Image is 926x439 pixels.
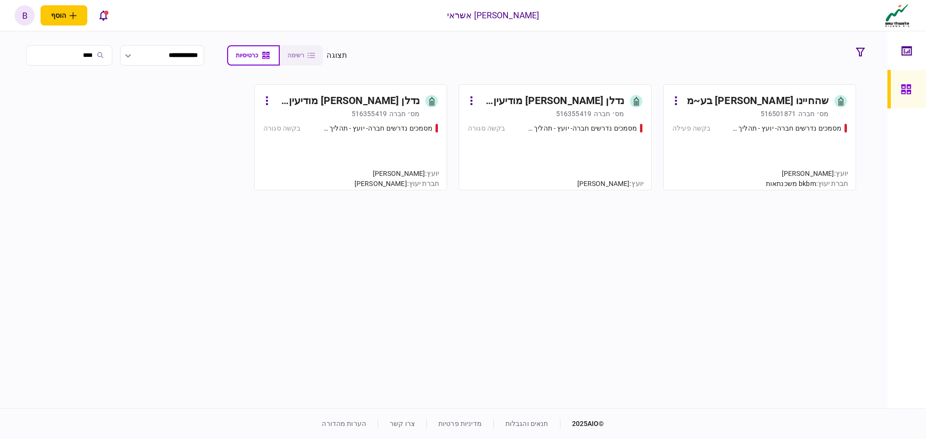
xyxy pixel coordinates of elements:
button: b [14,5,35,26]
div: שהחיינו [PERSON_NAME] בע~מ [687,93,829,109]
div: בקשה פעילה [672,123,710,133]
div: תצוגה [327,50,347,61]
a: צרו קשר [390,420,415,427]
div: נדלן [PERSON_NAME] מודיעין בע~מ [274,93,420,109]
a: הערות מהדורה [322,420,366,427]
img: client company logo [883,3,912,27]
div: 516355419 [556,109,591,119]
div: [PERSON_NAME] [354,169,439,179]
div: [PERSON_NAME] [577,179,643,189]
a: תנאים והגבלות [505,420,548,427]
a: נדלן [PERSON_NAME] מודיעין בע~ממס׳ חברה516355419מסמכים נדרשים חברה- יועץ - תהליך חברהבקשה סגורהיו... [459,84,652,190]
div: מסמכים נדרשים חברה- יועץ - תהליך חברה [525,123,638,133]
div: מס׳ חברה [798,109,829,119]
div: בקשה סגורה [263,123,300,133]
a: נדלן [PERSON_NAME] מודיעין בע~ממס׳ חברה516355419מסמכים נדרשים חברה- יועץ - תהליך חברהבקשה סגורהיו... [254,84,447,190]
button: רשימה [280,45,323,66]
div: 516355419 [352,109,387,119]
span: חברת יעוץ : [816,180,848,187]
div: © 2025 AIO [560,419,604,429]
div: [PERSON_NAME] [354,179,439,189]
span: כרטיסיות [236,52,258,59]
button: פתח תפריט להוספת לקוח [41,5,87,26]
div: [PERSON_NAME] אשראי [447,9,540,22]
div: מס׳ חברה [389,109,420,119]
div: בקשה סגורה [468,123,505,133]
button: כרטיסיות [227,45,280,66]
button: פתח רשימת התראות [93,5,113,26]
span: רשימה [287,52,304,59]
div: מס׳ חברה [594,109,624,119]
a: שהחיינו [PERSON_NAME] בע~ממס׳ חברה516501871מסמכים נדרשים חברה- יועץ - תהליך חברהבקשה פעילהיועץ:[P... [663,84,856,190]
div: נדלן [PERSON_NAME] מודיעין בע~מ [479,93,624,109]
a: מדיניות פרטיות [438,420,482,427]
div: 516501871 [761,109,796,119]
div: bkbm משכנתאות [766,179,848,189]
span: יועץ : [425,170,439,177]
div: מסמכים נדרשים חברה- יועץ - תהליך חברה [730,123,842,133]
span: יועץ : [834,170,848,177]
div: [PERSON_NAME] [766,169,848,179]
span: יועץ : [629,180,643,187]
span: חברת יעוץ : [407,180,439,187]
div: מסמכים נדרשים חברה- יועץ - תהליך חברה [321,123,433,133]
